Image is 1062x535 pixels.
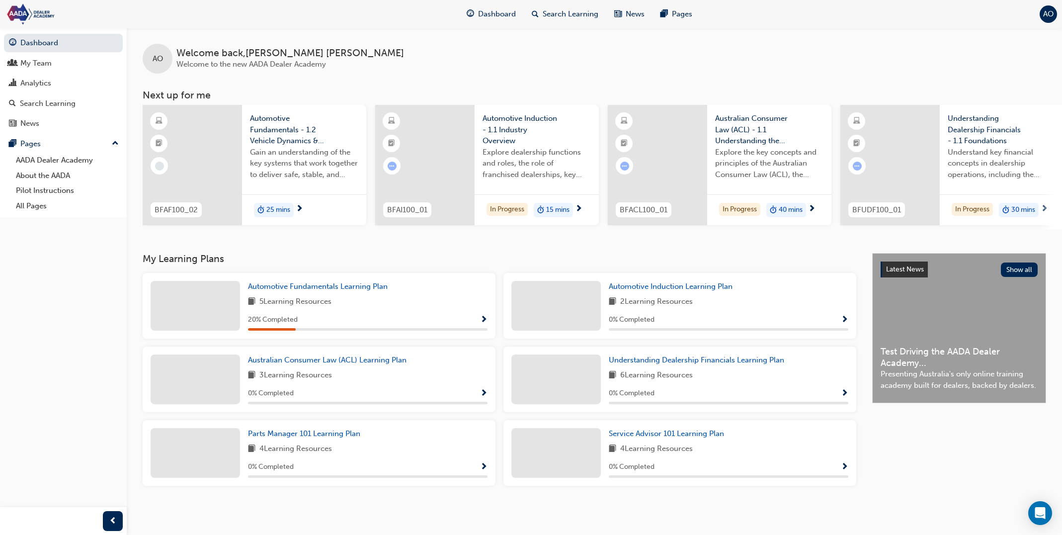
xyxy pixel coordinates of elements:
[1001,263,1038,277] button: Show all
[248,355,410,366] a: Australian Consumer Law (ACL) Learning Plan
[375,105,599,225] a: BFAI100_01Automotive Induction - 1.1 Industry OverviewExplore dealership functions and roles, the...
[176,60,326,69] span: Welcome to the new AADA Dealer Academy
[609,369,616,382] span: book-icon
[388,115,395,128] span: learningResourceType_ELEARNING-icon
[620,162,629,171] span: learningRecordVerb_ATTEMPT-icon
[609,281,736,292] a: Automotive Induction Learning Plan
[853,137,860,150] span: booktick-icon
[609,314,654,326] span: 0 % Completed
[387,204,427,216] span: BFAI100_01
[672,8,692,20] span: Pages
[248,369,255,382] span: book-icon
[4,74,123,92] a: Analytics
[12,183,123,198] a: Pilot Instructions
[20,78,51,89] div: Analytics
[20,98,76,109] div: Search Learning
[770,204,777,217] span: duration-icon
[575,205,582,214] span: next-icon
[4,135,123,153] button: Pages
[248,356,407,364] span: Australian Consumer Law (ACL) Learning Plan
[259,369,332,382] span: 3 Learning Resources
[483,147,591,180] span: Explore dealership functions and roles, the role of franchised dealerships, key industry players,...
[459,4,524,24] a: guage-iconDashboard
[143,105,366,225] a: BFAF100_02Automotive Fundamentals - 1.2 Vehicle Dynamics & Control SystemsGain an understanding o...
[109,515,117,528] span: prev-icon
[248,461,294,473] span: 0 % Completed
[952,203,993,216] div: In Progress
[609,429,724,438] span: Service Advisor 101 Learning Plan
[156,137,163,150] span: booktick-icon
[248,281,392,292] a: Automotive Fundamentals Learning Plan
[779,204,803,216] span: 40 mins
[176,48,404,59] span: Welcome back , [PERSON_NAME] [PERSON_NAME]
[112,137,119,150] span: up-icon
[841,316,848,325] span: Show Progress
[248,443,255,455] span: book-icon
[248,388,294,399] span: 0 % Completed
[841,387,848,400] button: Show Progress
[250,147,358,180] span: Gain an understanding of the key systems that work together to deliver safe, stable, and responsi...
[1002,204,1009,217] span: duration-icon
[9,99,16,108] span: search-icon
[626,8,645,20] span: News
[480,314,488,326] button: Show Progress
[156,115,163,128] span: learningResourceType_ELEARNING-icon
[1028,501,1052,525] div: Open Intercom Messenger
[1041,205,1048,214] span: next-icon
[9,140,16,149] span: pages-icon
[852,204,901,216] span: BFUDF100_01
[881,262,1038,277] a: Latest NewsShow all
[487,203,528,216] div: In Progress
[621,137,628,150] span: booktick-icon
[606,4,653,24] a: news-iconNews
[143,253,856,265] h3: My Learning Plans
[872,253,1046,403] a: Latest NewsShow allTest Driving the AADA Dealer Academy...Presenting Australia's only online trai...
[248,429,360,438] span: Parts Manager 101 Learning Plan
[248,314,298,326] span: 20 % Completed
[948,147,1056,180] span: Understand key financial concepts in dealership operations, including the difference between gros...
[621,115,628,128] span: learningResourceType_ELEARNING-icon
[546,204,570,216] span: 15 mins
[388,162,397,171] span: learningRecordVerb_ATTEMPT-icon
[259,443,332,455] span: 4 Learning Resources
[153,53,163,65] span: AO
[881,346,1038,368] span: Test Driving the AADA Dealer Academy...
[715,113,823,147] span: Australian Consumer Law (ACL) - 1.1 Understanding the ACL, Consumer Guarantees & the Role of Deal...
[9,59,16,68] span: people-icon
[886,265,924,273] span: Latest News
[9,79,16,88] span: chart-icon
[660,8,668,20] span: pages-icon
[4,114,123,133] a: News
[881,368,1038,391] span: Presenting Australia's only online training academy built for dealers, backed by dealers.
[467,8,474,20] span: guage-icon
[653,4,700,24] a: pages-iconPages
[719,203,760,216] div: In Progress
[4,54,123,73] a: My Team
[388,137,395,150] span: booktick-icon
[480,461,488,473] button: Show Progress
[480,316,488,325] span: Show Progress
[620,204,667,216] span: BFACL100_01
[155,204,198,216] span: BFAF100_02
[609,282,733,291] span: Automotive Induction Learning Plan
[4,34,123,52] a: Dashboard
[608,105,831,225] a: BFACL100_01Australian Consumer Law (ACL) - 1.1 Understanding the ACL, Consumer Guarantees & the R...
[257,204,264,217] span: duration-icon
[20,58,52,69] div: My Team
[948,113,1056,147] span: Understanding Dealership Financials - 1.1 Foundations
[532,8,539,20] span: search-icon
[1040,5,1057,23] button: AO
[296,205,303,214] span: next-icon
[543,8,598,20] span: Search Learning
[609,461,654,473] span: 0 % Completed
[524,4,606,24] a: search-iconSearch Learning
[1011,204,1035,216] span: 30 mins
[1043,8,1054,20] span: AO
[4,32,123,135] button: DashboardMy TeamAnalyticsSearch LearningNews
[5,3,119,25] img: Trak
[483,113,591,147] span: Automotive Induction - 1.1 Industry Overview
[480,463,488,472] span: Show Progress
[620,443,693,455] span: 4 Learning Resources
[609,355,788,366] a: Understanding Dealership Financials Learning Plan
[841,389,848,398] span: Show Progress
